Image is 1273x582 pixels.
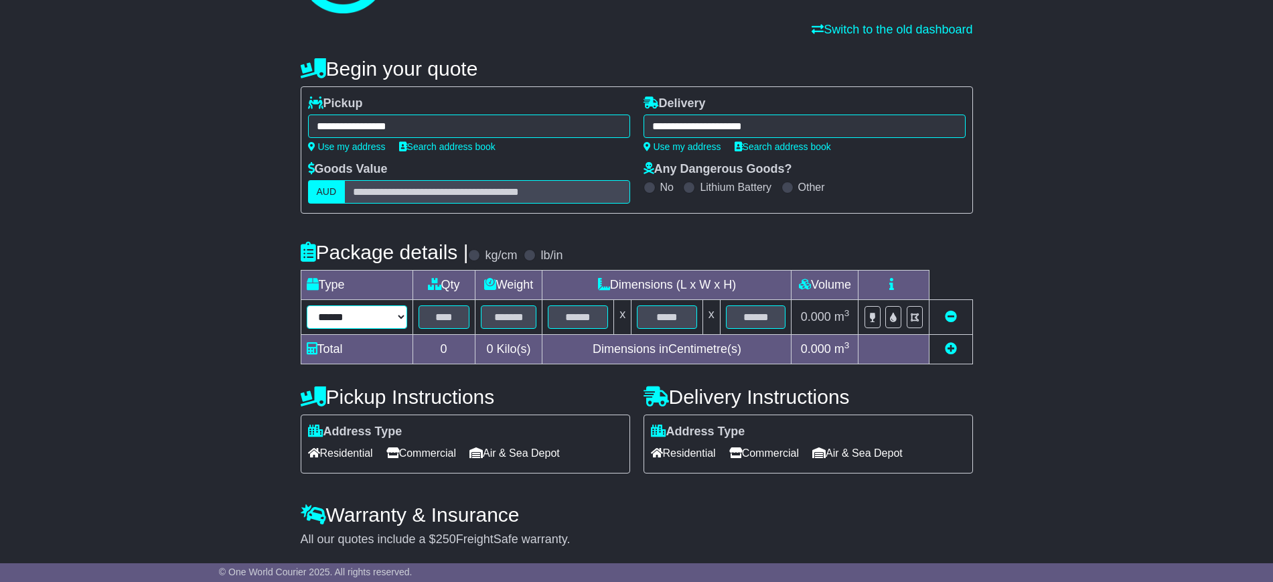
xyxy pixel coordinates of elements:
div: All our quotes include a $ FreightSafe warranty. [301,532,973,547]
td: Dimensions (L x W x H) [542,271,792,300]
td: 0 [413,335,475,364]
sup: 3 [844,340,850,350]
label: AUD [308,180,346,204]
label: kg/cm [485,248,517,263]
a: Add new item [945,342,957,356]
td: Dimensions in Centimetre(s) [542,335,792,364]
h4: Warranty & Insurance [301,504,973,526]
span: 250 [436,532,456,546]
span: Commercial [386,443,456,463]
h4: Delivery Instructions [644,386,973,408]
h4: Begin your quote [301,58,973,80]
span: Residential [308,443,373,463]
td: Total [301,335,413,364]
span: 0.000 [801,342,831,356]
a: Use my address [308,141,386,152]
label: Address Type [308,425,402,439]
td: Type [301,271,413,300]
a: Switch to the old dashboard [812,23,972,36]
label: Goods Value [308,162,388,177]
a: Search address book [399,141,496,152]
span: Air & Sea Depot [812,443,903,463]
label: lb/in [540,248,563,263]
span: Air & Sea Depot [469,443,560,463]
td: Volume [792,271,858,300]
td: Weight [475,271,542,300]
label: Pickup [308,96,363,111]
h4: Package details | [301,241,469,263]
span: © One World Courier 2025. All rights reserved. [219,567,413,577]
label: Delivery [644,96,706,111]
label: Lithium Battery [700,181,771,194]
span: m [834,342,850,356]
a: Search address book [735,141,831,152]
a: Use my address [644,141,721,152]
span: Residential [651,443,716,463]
label: Any Dangerous Goods? [644,162,792,177]
td: Kilo(s) [475,335,542,364]
label: No [660,181,674,194]
td: x [614,300,631,335]
span: Commercial [729,443,799,463]
label: Address Type [651,425,745,439]
h4: Pickup Instructions [301,386,630,408]
a: Remove this item [945,310,957,323]
td: Qty [413,271,475,300]
span: m [834,310,850,323]
td: x [702,300,720,335]
span: 0 [486,342,493,356]
sup: 3 [844,308,850,318]
label: Other [798,181,825,194]
span: 0.000 [801,310,831,323]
